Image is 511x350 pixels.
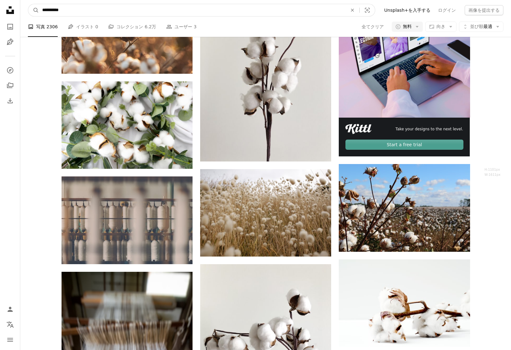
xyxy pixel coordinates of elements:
a: ホーム — Unsplash [4,4,16,18]
form: サイト内でビジュアルを探す [28,4,375,17]
button: 全てクリア [345,4,359,16]
img: file-1711049718225-ad48364186d3image [345,124,371,134]
a: ログイン / 登録する [4,303,16,316]
a: イラスト 0 [68,17,98,37]
button: 無料 [392,22,423,32]
span: Take your designs to the next level. [396,127,463,132]
a: 写真 [4,20,16,33]
span: 3 [194,23,197,30]
a: ログイン [434,5,460,15]
button: 全てクリア [361,22,384,32]
button: メニュー [4,333,16,346]
button: 言語 [4,318,16,331]
img: 綿の木の畑 [339,164,470,251]
a: 咲き誇る白い蛾の蘭 [200,71,331,76]
a: Unsplash+を入手する [380,5,434,15]
a: 綿の木の畑 [339,205,470,210]
img: 褐色植物畑 [200,169,331,257]
a: ユーザー 3 [166,17,196,37]
span: 6.2万 [145,23,156,30]
a: 褐色植物畑 [200,210,331,216]
button: 並び順最適 [459,22,503,32]
img: cottons on white surface [339,259,470,347]
img: 白い花のグループ [62,81,193,169]
a: 白い花のグループ [62,122,193,128]
a: cottons on white surface [339,300,470,306]
a: 探す [4,64,16,77]
a: コレクション [4,79,16,92]
button: 画像を提出する [465,5,503,15]
div: H:1101px W:1611px [485,167,501,177]
img: 茶色の木製ラックに白い足踏みの写真 [62,176,193,264]
a: コレクション 6.2万 [108,17,156,37]
span: 最適 [470,24,492,30]
a: イラスト [4,36,16,48]
span: 向き [436,24,445,29]
div: Start a free trial [345,140,463,150]
span: 並び順 [470,24,483,29]
button: 向き [425,22,456,32]
span: 無料 [403,24,412,30]
a: 茶色の木製ラックに白い足踏みの写真 [62,217,193,223]
span: 0 [95,23,98,30]
a: ダウンロード履歴 [4,94,16,107]
button: Unsplashで検索する [28,4,39,16]
button: ビジュアル検索 [360,4,375,16]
